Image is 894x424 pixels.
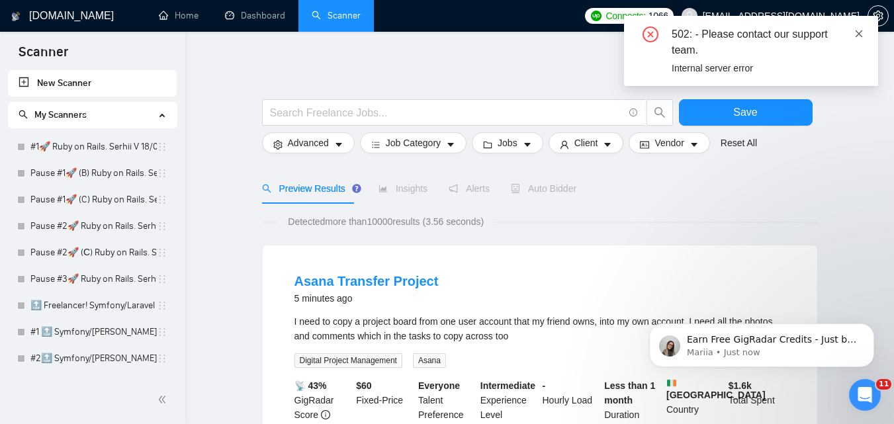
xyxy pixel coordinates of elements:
[629,132,709,153] button: idcardVendorcaret-down
[472,132,543,153] button: folderJobscaret-down
[449,183,490,194] span: Alerts
[8,266,177,292] li: Pause #3🚀 Ruby on Rails. Serhii V 18/03
[672,61,862,75] div: Internal server error
[733,104,757,120] span: Save
[480,380,535,391] b: Intermediate
[312,10,361,21] a: searchScanner
[262,183,357,194] span: Preview Results
[511,183,576,194] span: Auto Bidder
[294,314,785,343] div: I need to copy a project board from one user account that my friend owns, into my own account. I ...
[379,184,388,193] span: area-chart
[629,108,638,117] span: info-circle
[876,379,891,390] span: 11
[288,136,329,150] span: Advanced
[8,319,177,345] li: #1 🔝 Symfony/Laravel Vasyl K. (Viktoriia)
[478,378,540,422] div: Experience Level
[416,378,478,422] div: Talent Preference
[640,140,649,149] span: idcard
[279,214,493,229] span: Detected more than 10000 results (3.56 seconds)
[30,345,157,372] a: #2🔝 Symfony/[PERSON_NAME] 28/06 & 01/07 CoverLetter changed+10/07 P.S. added
[262,132,355,153] button: settingAdvancedcaret-down
[549,132,624,153] button: userClientcaret-down
[854,29,864,38] span: close
[157,221,167,232] span: holder
[604,380,655,405] b: Less than 1 month
[30,239,157,266] a: Pause #2🚀 (С) Ruby on Rails. Serhii V 18/03
[8,345,177,372] li: #2🔝 Symfony/Laravel Vasyl K. 28/06 & 01/07 CoverLetter changed+10/07 P.S. added
[321,410,330,419] span: info-circle
[685,11,694,21] span: user
[353,378,416,422] div: Fixed-Price
[351,183,363,194] div: Tooltip anchor
[647,99,673,126] button: search
[523,140,532,149] span: caret-down
[157,393,171,406] span: double-left
[498,136,517,150] span: Jobs
[679,99,813,126] button: Save
[647,106,672,118] span: search
[262,184,271,193] span: search
[225,10,285,21] a: dashboardDashboard
[8,70,177,97] li: New Scanner
[868,11,889,21] a: setting
[543,380,546,391] b: -
[591,11,602,21] img: upwork-logo.png
[334,140,343,149] span: caret-down
[270,105,623,121] input: Search Freelance Jobs...
[540,378,602,422] div: Hourly Load
[30,134,157,160] a: #1🚀 Ruby on Rails. Serhii V 18/03
[159,10,199,21] a: homeHome
[574,136,598,150] span: Client
[273,140,283,149] span: setting
[157,274,167,284] span: holder
[30,266,157,292] a: Pause #3🚀 Ruby on Rails. Serhii V 18/03
[294,353,402,368] span: Digital Project Management
[654,136,684,150] span: Vendor
[483,140,492,149] span: folder
[418,380,460,391] b: Everyone
[511,184,520,193] span: robot
[356,380,371,391] b: $ 60
[413,353,446,368] span: Asana
[19,109,87,120] span: My Scanners
[8,213,177,239] li: Pause #2🚀 Ruby on Rails. Serhii V 18/03
[605,9,645,23] span: Connects:
[602,378,664,422] div: Duration
[30,319,157,345] a: #1 🔝 Symfony/[PERSON_NAME] (Viktoriia)
[30,213,157,239] a: Pause #2🚀 Ruby on Rails. Serhii V 18/03
[664,378,726,422] div: Country
[379,183,427,194] span: Insights
[849,379,881,411] iframe: Intercom live chat
[8,42,79,70] span: Scanner
[643,26,658,42] span: close-circle
[8,292,177,319] li: 🔝 Freelancer! Symfony/Laravel Vasyl K. 15/03 CoverLetter changed
[34,109,87,120] span: My Scanners
[868,11,888,21] span: setting
[8,187,177,213] li: Pause #1🚀 (C) Ruby on Rails. Serhii V 18/03
[292,378,354,422] div: GigRadar Score
[8,134,177,160] li: #1🚀 Ruby on Rails. Serhii V 18/03
[666,378,766,400] b: [GEOGRAPHIC_DATA]
[868,5,889,26] button: setting
[30,292,157,319] a: 🔝 Freelancer! Symfony/Laravel [PERSON_NAME] 15/03 CoverLetter changed
[726,378,788,422] div: Total Spent
[294,380,327,391] b: 📡 43%
[449,184,458,193] span: notification
[386,136,441,150] span: Job Category
[690,140,699,149] span: caret-down
[157,247,167,258] span: holder
[721,136,757,150] a: Reset All
[30,160,157,187] a: Pause #1🚀 (B) Ruby on Rails. Serhii V 18/03
[157,300,167,311] span: holder
[294,290,439,306] div: 5 minutes ago
[157,194,167,205] span: holder
[446,140,455,149] span: caret-down
[371,140,380,149] span: bars
[8,372,177,398] li: #2 🔝 Symfony/Laravel Vasyl K. 01/07 / Another categories
[8,160,177,187] li: Pause #1🚀 (B) Ruby on Rails. Serhii V 18/03
[157,168,167,179] span: holder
